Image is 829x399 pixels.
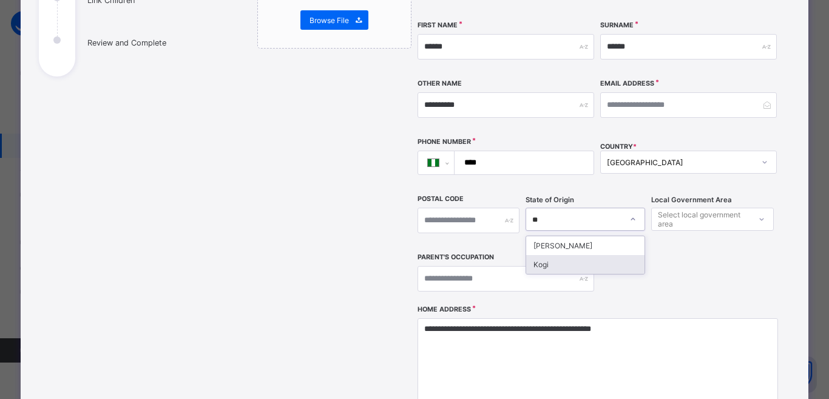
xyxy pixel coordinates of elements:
label: Home Address [418,305,471,313]
span: State of Origin [526,196,574,204]
label: Email Address [600,80,654,87]
div: Select local government area [658,208,749,231]
label: Postal Code [418,195,464,203]
div: [GEOGRAPHIC_DATA] [607,158,754,167]
label: Surname [600,21,634,29]
span: COUNTRY [600,143,637,151]
label: Other Name [418,80,462,87]
div: [PERSON_NAME] [526,236,645,255]
label: Parent's Occupation [418,253,494,261]
label: First Name [418,21,458,29]
span: Browse File [310,16,349,25]
div: Kogi [526,255,645,274]
label: Phone Number [418,138,471,146]
span: Local Government Area [651,196,732,204]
